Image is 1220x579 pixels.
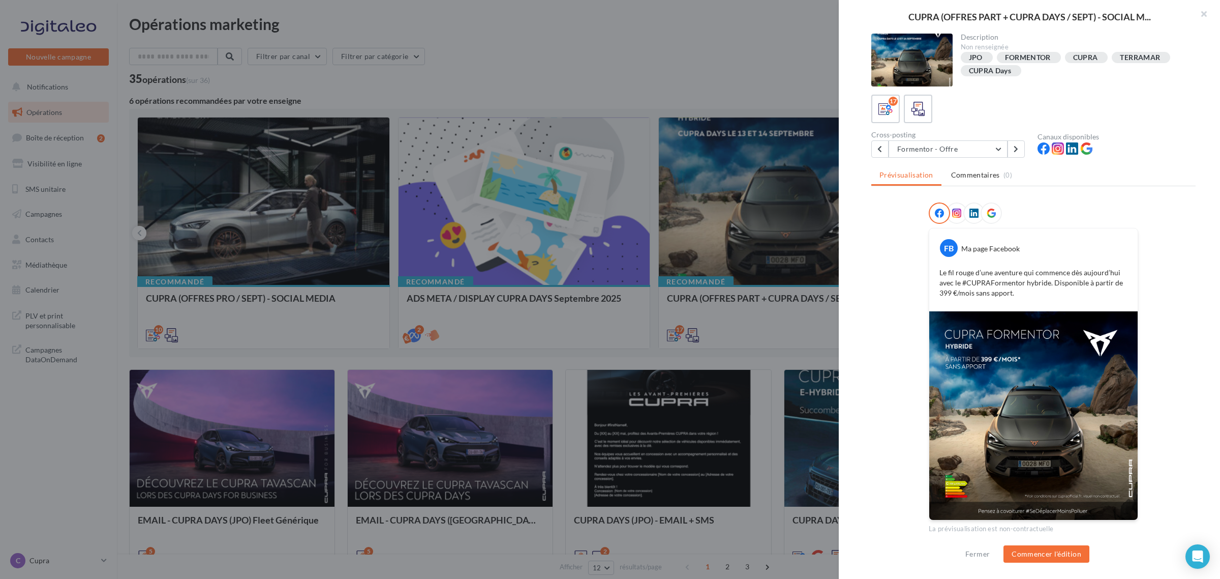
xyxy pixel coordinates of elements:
div: 17 [889,97,898,106]
button: Formentor - Offre [889,140,1008,158]
div: FORMENTOR [1005,54,1051,62]
div: Cross-posting [871,131,1029,138]
span: CUPRA (OFFRES PART + CUPRA DAYS / SEPT) - SOCIAL M... [908,12,1151,21]
div: TERRAMAR [1120,54,1160,62]
div: CUPRA [1073,54,1098,62]
div: FB [940,239,958,257]
div: Open Intercom Messenger [1185,544,1210,569]
button: Commencer l'édition [1003,545,1089,563]
div: JPO [969,54,983,62]
div: Canaux disponibles [1038,133,1196,140]
div: Non renseignée [961,43,1188,52]
button: Fermer [961,548,994,560]
div: La prévisualisation est non-contractuelle [929,520,1138,534]
div: CUPRA Days [969,67,1012,75]
span: Commentaires [951,170,1000,180]
div: Ma page Facebook [961,244,1020,254]
p: Le fil rouge d’une aventure qui commence dès aujourd’hui avec le #CUPRAFormentor hybride. Disponi... [939,268,1127,298]
div: Description [961,34,1188,41]
span: (0) [1003,171,1012,179]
